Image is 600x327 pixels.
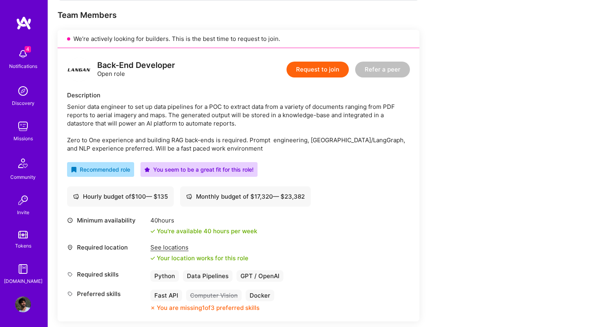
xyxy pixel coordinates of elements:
div: GPT / OpenAI [237,270,283,282]
div: Community [10,173,36,181]
div: Recommended role [71,165,130,174]
button: Request to join [287,62,349,77]
i: icon RecommendedBadge [71,167,77,172]
img: tokens [18,231,28,238]
a: User Avatar [13,296,33,312]
i: icon Check [150,256,155,261]
i: icon Cash [73,193,79,199]
div: Missions [13,134,33,143]
div: [DOMAIN_NAME] [4,277,42,285]
div: Hourly budget of $ 100 — $ 135 [73,192,168,201]
img: bell [15,46,31,62]
i: icon Location [67,244,73,250]
img: User Avatar [15,296,31,312]
img: teamwork [15,118,31,134]
img: discovery [15,83,31,99]
div: Fast API [150,290,182,301]
div: Data Pipelines [183,270,233,282]
div: Discovery [12,99,35,107]
div: We’re actively looking for builders. This is the best time to request to join. [58,30,419,48]
div: Open role [97,61,175,78]
span: 4 [25,46,31,52]
div: Docker [246,290,274,301]
div: You are missing 1 of 3 preferred skills [157,304,260,312]
i: icon Tag [67,271,73,277]
div: Required skills [67,270,146,279]
div: 40 hours [150,216,257,224]
div: Description [67,91,410,99]
img: Invite [15,192,31,208]
img: logo [67,58,91,81]
div: Senior data engineer to set up data pipelines for a POC to extract data from a variety of documen... [67,103,410,153]
div: Your location works for this role [150,254,248,262]
i: icon Tag [67,291,73,297]
div: Invite [17,208,29,217]
img: logo [16,16,32,30]
div: Preferred skills [67,290,146,298]
div: Tokens [15,242,31,250]
i: icon Cash [186,193,192,199]
div: Python [150,270,179,282]
div: Team Members [58,10,419,20]
div: Required location [67,243,146,252]
div: See locations [150,243,248,252]
div: You're available 40 hours per week [150,227,257,235]
button: Refer a peer [355,62,410,77]
div: Computer Vision [186,290,242,301]
i: icon CloseOrange [150,306,155,310]
img: Community [13,154,33,173]
div: Monthly budget of $ 17,320 — $ 23,382 [186,192,305,201]
div: Notifications [9,62,37,70]
img: guide book [15,261,31,277]
i: icon PurpleStar [144,167,150,172]
i: icon Check [150,229,155,234]
i: icon Clock [67,217,73,223]
div: You seem to be a great fit for this role! [144,165,254,174]
div: Minimum availability [67,216,146,224]
div: Back-End Developer [97,61,175,70]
